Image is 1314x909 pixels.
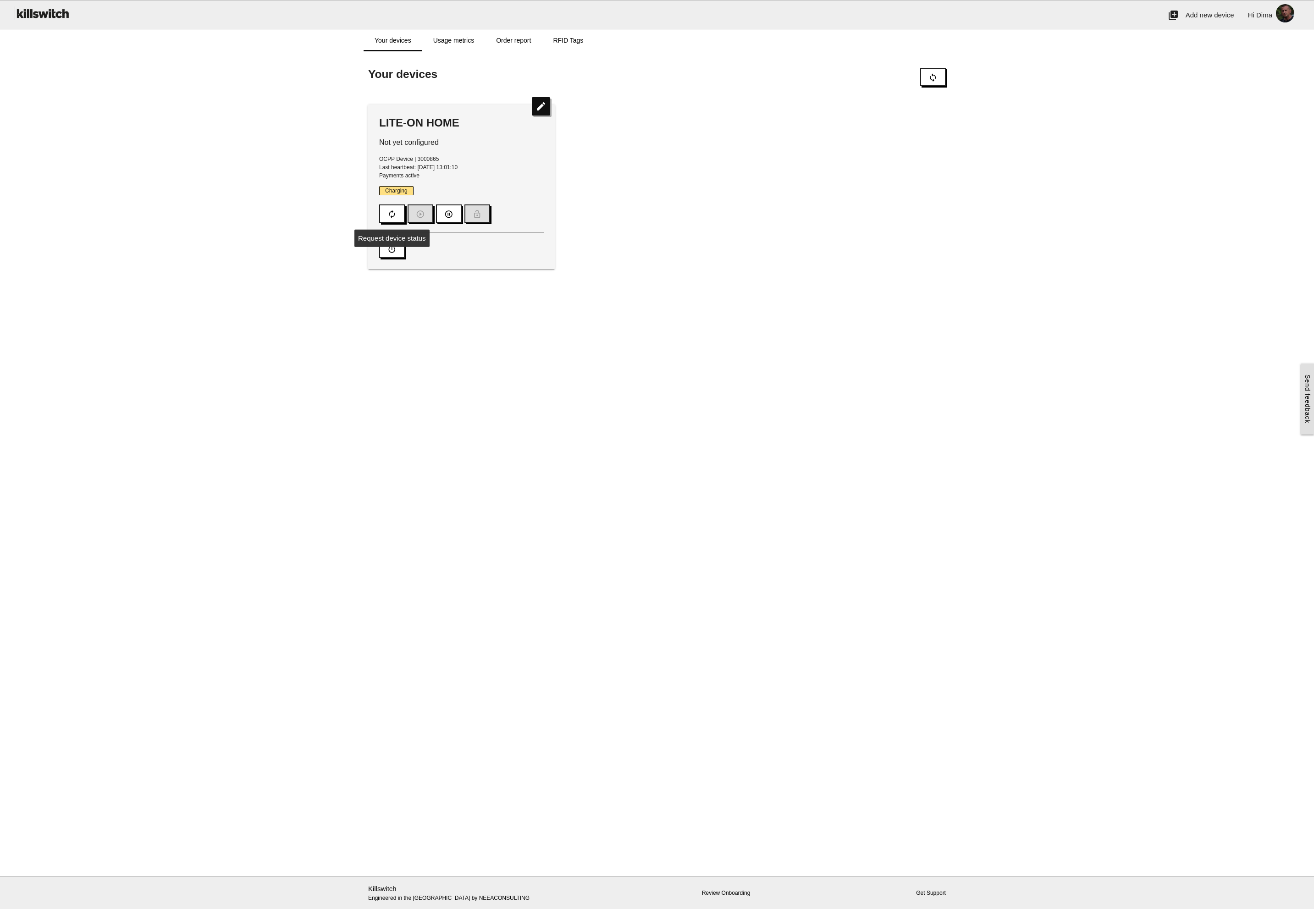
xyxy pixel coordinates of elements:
[702,890,750,896] a: Review Onboarding
[379,186,414,195] span: Charging
[387,241,397,258] i: power_settings_new
[436,204,462,223] button: pause_circle_outline
[1248,11,1254,19] span: Hi
[14,0,71,26] img: ks-logo-black-160-b.png
[379,137,544,148] p: Not yet configured
[916,890,946,896] a: Get Support
[379,240,405,258] button: power_settings_new
[387,205,397,223] i: autorenew
[368,68,437,80] span: Your devices
[532,97,550,116] i: edit
[1186,11,1234,19] span: Add new device
[1272,0,1298,26] img: ACg8ocJlro-m8l2PRHv0Wn7nMlkzknwuxRg7uOoPLD6wZc5zM9M2_daedw=s96-c
[368,884,555,903] p: Engineered in the [GEOGRAPHIC_DATA] by NEEACONSULTING
[928,69,938,86] i: sync
[1301,364,1314,434] a: Send feedback
[379,164,458,171] span: Last heartbeat: [DATE] 13:01:10
[920,68,946,86] button: sync
[485,29,542,51] a: Order report
[379,204,405,223] button: autorenew
[379,116,544,130] div: LITE-ON HOME
[368,885,397,892] a: Killswitch
[1168,0,1179,30] i: add_to_photos
[364,29,422,51] a: Your devices
[542,29,594,51] a: RFID Tags
[379,172,420,179] span: Payments active
[1256,11,1272,19] span: Dima
[379,156,439,162] span: OCPP Device | 3000865
[422,29,485,51] a: Usage metrics
[444,205,453,223] i: pause_circle_outline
